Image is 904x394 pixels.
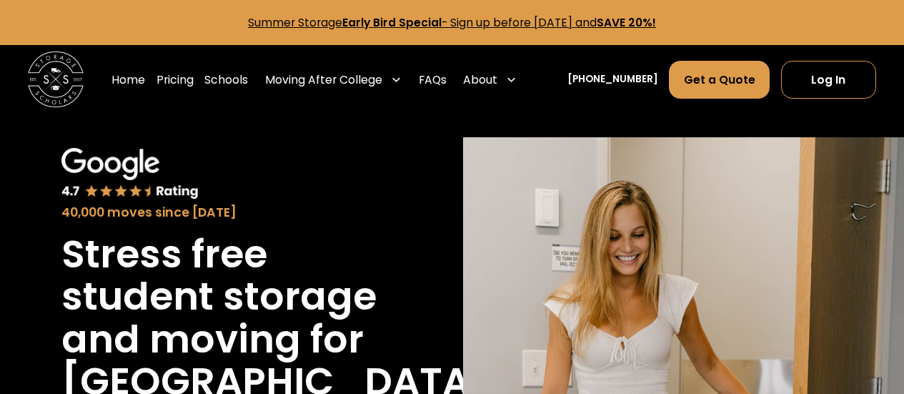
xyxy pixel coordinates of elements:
[61,148,199,200] img: Google 4.7 star rating
[28,51,84,107] img: Storage Scholars main logo
[457,60,522,99] div: About
[61,233,379,360] h1: Stress free student storage and moving for
[248,15,656,30] a: Summer StorageEarly Bird Special- Sign up before [DATE] andSAVE 20%!
[61,203,379,222] div: 40,000 moves since [DATE]
[419,60,447,99] a: FAQs
[669,61,770,99] a: Get a Quote
[781,61,876,99] a: Log In
[259,60,407,99] div: Moving After College
[111,60,145,99] a: Home
[463,72,497,88] div: About
[342,15,442,30] strong: Early Bird Special
[204,60,248,99] a: Schools
[597,15,656,30] strong: SAVE 20%!
[567,72,658,87] a: [PHONE_NUMBER]
[157,60,194,99] a: Pricing
[265,72,382,88] div: Moving After College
